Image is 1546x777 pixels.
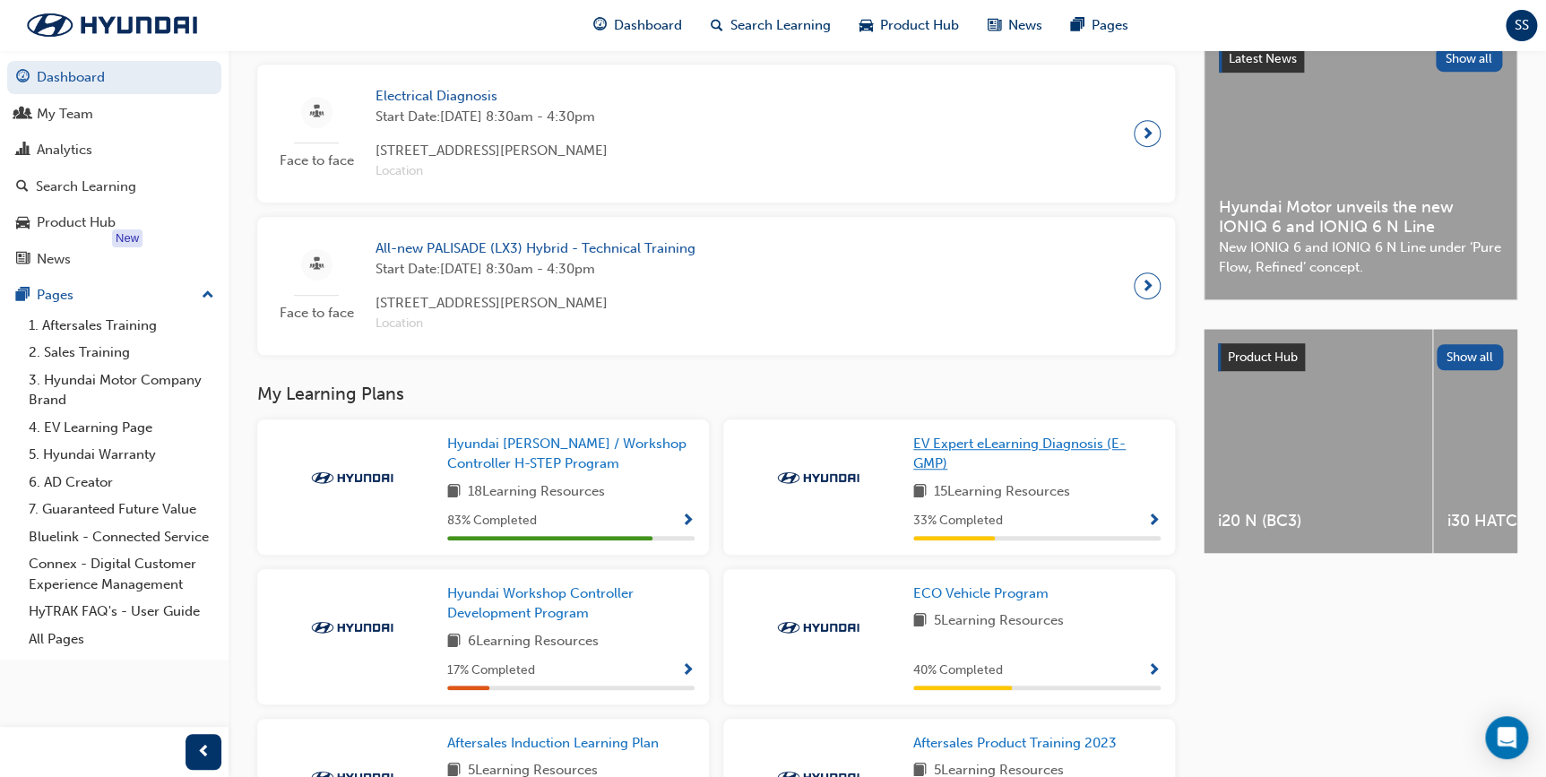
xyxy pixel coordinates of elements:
[913,583,1056,604] a: ECO Vehicle Program
[447,660,535,681] span: 17 % Completed
[1147,660,1161,682] button: Show Progress
[22,523,221,551] a: Bluelink - Connected Service
[9,6,215,44] a: Trak
[1071,14,1084,37] span: pages-icon
[7,134,221,167] a: Analytics
[769,618,868,636] img: Trak
[7,279,221,312] button: Pages
[22,414,221,442] a: 4. EV Learning Page
[22,339,221,367] a: 2. Sales Training
[1008,15,1042,36] span: News
[37,249,71,270] div: News
[1204,329,1432,553] a: i20 N (BC3)
[1204,30,1517,300] a: Latest NewsShow allHyundai Motor unveils the new IONIQ 6 and IONIQ 6 N LineNew IONIQ 6 and IONIQ ...
[303,618,402,636] img: Trak
[22,441,221,469] a: 5. Hyundai Warranty
[376,107,608,127] span: Start Date: [DATE] 8:30am - 4:30pm
[1147,510,1161,532] button: Show Progress
[1437,344,1504,370] button: Show all
[730,15,831,36] span: Search Learning
[36,177,136,197] div: Search Learning
[1218,343,1503,372] a: Product HubShow all
[447,436,687,472] span: Hyundai [PERSON_NAME] / Workshop Controller H-STEP Program
[681,660,695,682] button: Show Progress
[257,384,1175,404] h3: My Learning Plans
[859,14,873,37] span: car-icon
[7,170,221,203] a: Search Learning
[1219,237,1502,278] span: New IONIQ 6 and IONIQ 6 N Line under ‘Pure Flow, Refined’ concept.
[272,303,361,324] span: Face to face
[22,367,221,414] a: 3. Hyundai Motor Company Brand
[272,151,361,171] span: Face to face
[681,510,695,532] button: Show Progress
[447,583,695,624] a: Hyundai Workshop Controller Development Program
[1147,514,1161,530] span: Show Progress
[112,229,143,247] div: Tooltip anchor
[1141,273,1154,298] span: next-icon
[913,610,927,633] span: book-icon
[769,469,868,487] img: Trak
[197,741,211,764] span: prev-icon
[447,511,537,531] span: 83 % Completed
[468,481,605,504] span: 18 Learning Resources
[913,735,1117,751] span: Aftersales Product Training 2023
[579,7,696,44] a: guage-iconDashboard
[22,626,221,653] a: All Pages
[22,469,221,496] a: 6. AD Creator
[447,481,461,504] span: book-icon
[7,61,221,94] a: Dashboard
[1229,51,1297,66] span: Latest News
[7,98,221,131] a: My Team
[7,243,221,276] a: News
[447,733,666,754] a: Aftersales Induction Learning Plan
[696,7,845,44] a: search-iconSearch Learning
[376,293,695,314] span: [STREET_ADDRESS][PERSON_NAME]
[913,481,927,504] span: book-icon
[711,14,723,37] span: search-icon
[845,7,973,44] a: car-iconProduct Hub
[1092,15,1128,36] span: Pages
[1219,197,1502,237] span: Hyundai Motor unveils the new IONIQ 6 and IONIQ 6 N Line
[22,312,221,340] a: 1. Aftersales Training
[272,79,1161,188] a: Face to faceElectrical DiagnosisStart Date:[DATE] 8:30am - 4:30pm[STREET_ADDRESS][PERSON_NAME]Loc...
[1228,350,1298,365] span: Product Hub
[681,514,695,530] span: Show Progress
[16,142,30,159] span: chart-icon
[16,70,30,86] span: guage-icon
[934,610,1064,633] span: 5 Learning Resources
[376,314,695,334] span: Location
[376,161,608,182] span: Location
[880,15,959,36] span: Product Hub
[1219,45,1502,73] a: Latest NewsShow all
[614,15,682,36] span: Dashboard
[272,231,1161,341] a: Face to faceAll-new PALISADE (LX3) Hybrid - Technical TrainingStart Date:[DATE] 8:30am - 4:30pm[S...
[16,288,30,304] span: pages-icon
[468,631,599,653] span: 6 Learning Resources
[1218,511,1418,531] span: i20 N (BC3)
[973,7,1057,44] a: news-iconNews
[447,735,659,751] span: Aftersales Induction Learning Plan
[447,434,695,474] a: Hyundai [PERSON_NAME] / Workshop Controller H-STEP Program
[37,212,116,233] div: Product Hub
[376,86,608,107] span: Electrical Diagnosis
[16,179,29,195] span: search-icon
[7,206,221,239] a: Product Hub
[913,436,1126,472] span: EV Expert eLearning Diagnosis (E-GMP)
[1506,10,1537,41] button: SS
[593,14,607,37] span: guage-icon
[22,550,221,598] a: Connex - Digital Customer Experience Management
[913,585,1049,601] span: ECO Vehicle Program
[376,141,608,161] span: [STREET_ADDRESS][PERSON_NAME]
[16,252,30,268] span: news-icon
[1485,716,1528,759] div: Open Intercom Messenger
[934,481,1070,504] span: 15 Learning Resources
[310,254,324,276] span: sessionType_FACE_TO_FACE-icon
[1515,15,1529,36] span: SS
[913,733,1124,754] a: Aftersales Product Training 2023
[22,496,221,523] a: 7. Guaranteed Future Value
[1436,46,1503,72] button: Show all
[447,585,634,622] span: Hyundai Workshop Controller Development Program
[913,660,1003,681] span: 40 % Completed
[1141,121,1154,146] span: next-icon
